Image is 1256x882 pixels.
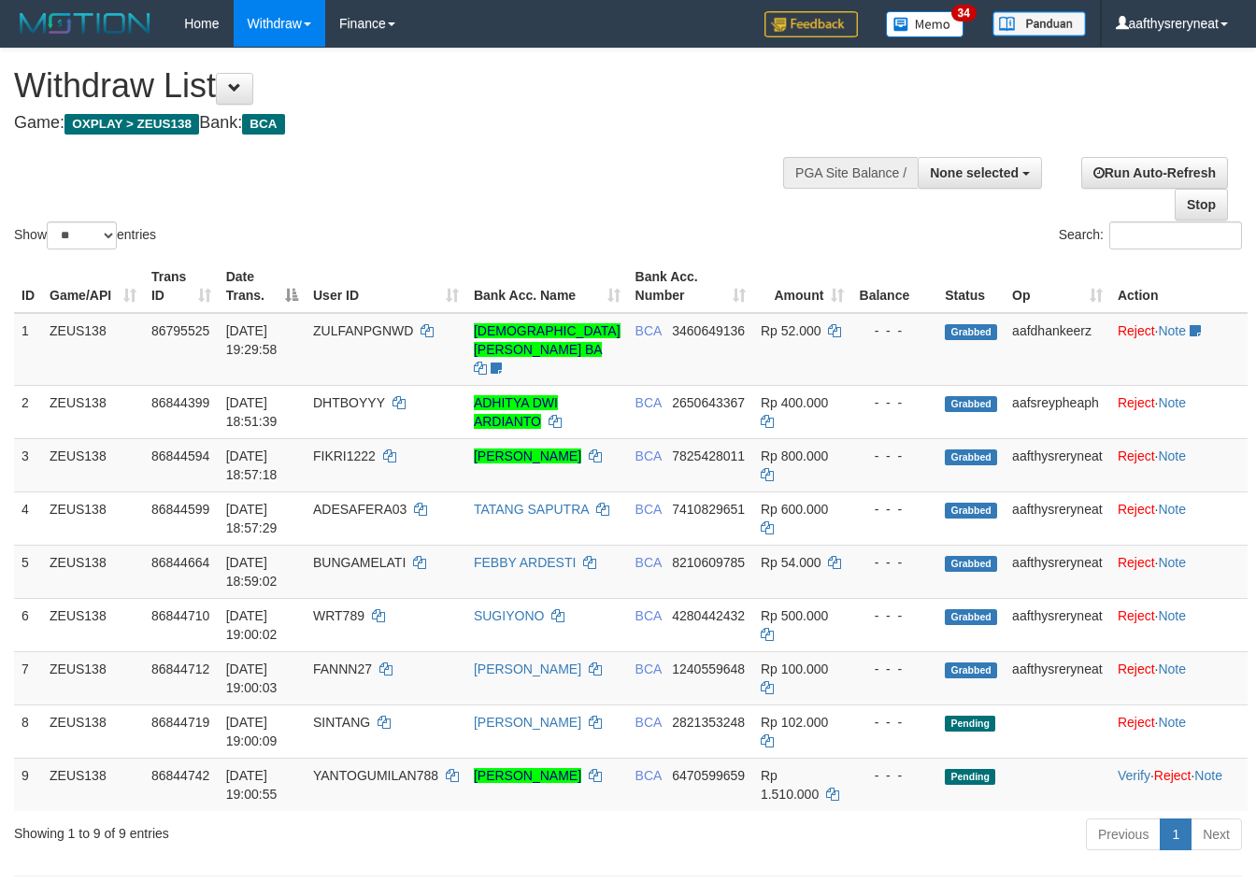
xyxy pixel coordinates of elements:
[474,448,581,463] a: [PERSON_NAME]
[945,449,997,465] span: Grabbed
[761,715,828,730] span: Rp 102.000
[14,67,819,105] h1: Withdraw List
[1158,661,1186,676] a: Note
[42,491,144,545] td: ZEUS138
[1059,221,1242,249] label: Search:
[628,260,753,313] th: Bank Acc. Number: activate to sort column ascending
[761,502,828,517] span: Rp 600.000
[151,448,209,463] span: 86844594
[313,715,370,730] span: SINTANG
[859,447,930,465] div: - - -
[474,608,544,623] a: SUGIYONO
[1005,491,1110,545] td: aafthysreryneat
[761,448,828,463] span: Rp 800.000
[14,545,42,598] td: 5
[761,555,821,570] span: Rp 54.000
[474,502,589,517] a: TATANG SAPUTRA
[14,491,42,545] td: 4
[1118,448,1155,463] a: Reject
[951,5,977,21] span: 34
[1118,502,1155,517] a: Reject
[764,11,858,37] img: Feedback.jpg
[151,502,209,517] span: 86844599
[672,395,745,410] span: Copy 2650643367 to clipboard
[1118,395,1155,410] a: Reject
[14,438,42,491] td: 3
[151,661,209,676] span: 86844712
[859,321,930,340] div: - - -
[14,313,42,386] td: 1
[761,768,819,802] span: Rp 1.510.000
[144,260,219,313] th: Trans ID: activate to sort column ascending
[672,555,745,570] span: Copy 8210609785 to clipboard
[1110,598,1248,651] td: ·
[14,260,42,313] th: ID
[930,165,1019,180] span: None selected
[859,660,930,678] div: - - -
[14,817,509,843] div: Showing 1 to 9 of 9 entries
[635,555,662,570] span: BCA
[466,260,628,313] th: Bank Acc. Name: activate to sort column ascending
[635,395,662,410] span: BCA
[1005,313,1110,386] td: aafdhankeerz
[1158,323,1186,338] a: Note
[1005,651,1110,704] td: aafthysreryneat
[672,448,745,463] span: Copy 7825428011 to clipboard
[474,661,581,676] a: [PERSON_NAME]
[635,715,662,730] span: BCA
[945,609,997,625] span: Grabbed
[42,385,144,438] td: ZEUS138
[64,114,199,135] span: OXPLAY > ZEUS138
[672,323,745,338] span: Copy 3460649136 to clipboard
[226,448,278,482] span: [DATE] 18:57:18
[226,323,278,357] span: [DATE] 19:29:58
[1110,651,1248,704] td: ·
[14,9,156,37] img: MOTION_logo.png
[1110,313,1248,386] td: ·
[1118,323,1155,338] a: Reject
[635,661,662,676] span: BCA
[1158,448,1186,463] a: Note
[1005,385,1110,438] td: aafsreypheaph
[1005,438,1110,491] td: aafthysreryneat
[42,260,144,313] th: Game/API: activate to sort column ascending
[672,768,745,783] span: Copy 6470599659 to clipboard
[14,114,819,133] h4: Game: Bank:
[14,651,42,704] td: 7
[672,661,745,676] span: Copy 1240559648 to clipboard
[945,662,997,678] span: Grabbed
[14,598,42,651] td: 6
[672,608,745,623] span: Copy 4280442432 to clipboard
[1160,818,1192,850] a: 1
[886,11,964,37] img: Button%20Memo.svg
[635,608,662,623] span: BCA
[226,661,278,695] span: [DATE] 19:00:03
[313,768,438,783] span: YANTOGUMILAN788
[859,553,930,572] div: - - -
[753,260,851,313] th: Amount: activate to sort column ascending
[1158,502,1186,517] a: Note
[219,260,306,313] th: Date Trans.: activate to sort column descending
[1158,555,1186,570] a: Note
[761,323,821,338] span: Rp 52.000
[151,323,209,338] span: 86795525
[635,323,662,338] span: BCA
[859,500,930,519] div: - - -
[761,395,828,410] span: Rp 400.000
[474,395,558,429] a: ADHITYA DWI ARDIANTO
[313,395,385,410] span: DHTBOYYY
[1005,260,1110,313] th: Op: activate to sort column ascending
[945,769,995,785] span: Pending
[672,502,745,517] span: Copy 7410829651 to clipboard
[1158,395,1186,410] a: Note
[1110,385,1248,438] td: ·
[1118,715,1155,730] a: Reject
[1158,608,1186,623] a: Note
[761,608,828,623] span: Rp 500.000
[226,502,278,535] span: [DATE] 18:57:29
[1194,768,1222,783] a: Note
[918,157,1042,189] button: None selected
[1110,545,1248,598] td: ·
[474,555,576,570] a: FEBBY ARDESTI
[1118,661,1155,676] a: Reject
